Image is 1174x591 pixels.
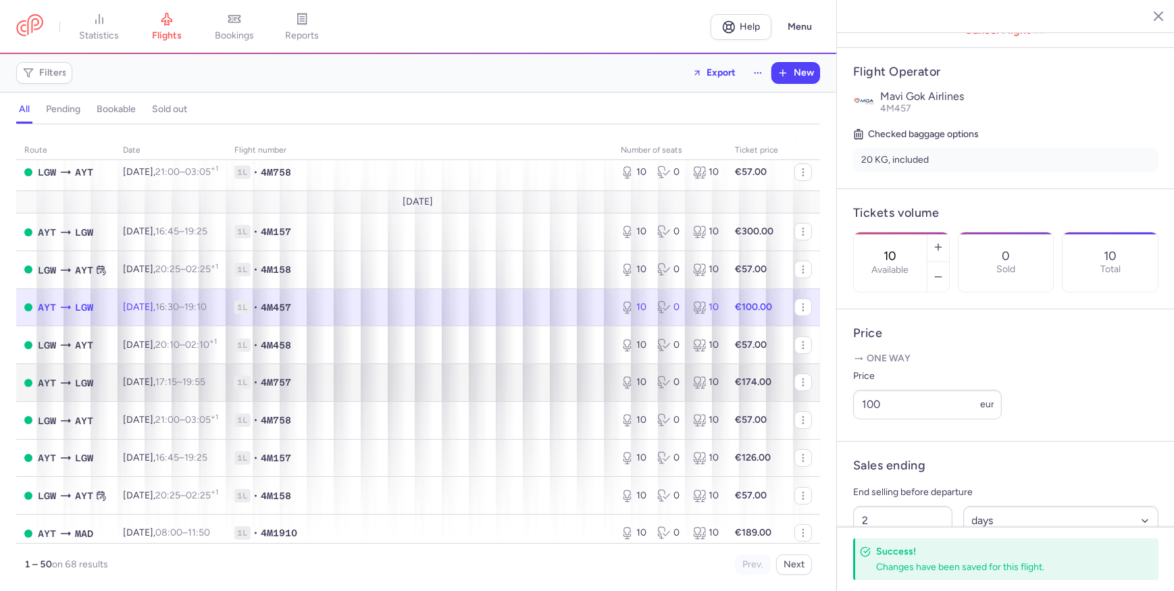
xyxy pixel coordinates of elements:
[261,165,291,179] span: 4M758
[621,526,646,540] div: 10
[657,301,683,314] div: 0
[185,414,218,426] time: 03:05
[657,165,683,179] div: 0
[261,263,291,276] span: 4M158
[735,226,773,237] strong: €300.00
[253,338,258,352] span: •
[155,301,207,313] span: –
[75,376,93,390] span: LGW
[853,64,1158,80] h4: Flight Operator
[880,91,1158,103] p: Mavi Gok Airlines
[155,414,180,426] time: 21:00
[155,166,218,178] span: –
[876,545,1129,558] h4: Success!
[155,226,179,237] time: 16:45
[234,338,251,352] span: 1L
[853,390,1002,419] input: ---
[123,376,205,388] span: [DATE],
[155,527,210,538] span: –
[853,484,1158,500] p: End selling before departure
[123,226,207,237] span: [DATE],
[75,300,93,315] span: LGW
[152,103,187,115] h4: sold out
[657,225,683,238] div: 0
[24,559,52,570] strong: 1 – 50
[853,368,1002,384] label: Price
[253,301,258,314] span: •
[152,30,182,42] span: flights
[1104,249,1117,263] p: 10
[980,399,994,410] span: eur
[261,413,291,427] span: 4M758
[711,14,771,40] a: Help
[735,339,767,351] strong: €57.00
[735,527,771,538] strong: €189.00
[201,12,268,42] a: bookings
[75,338,93,353] span: AYT
[853,326,1158,341] h4: Price
[38,413,56,428] span: LGW
[707,68,736,78] span: Export
[75,488,93,503] span: AYT
[693,376,719,389] div: 10
[38,526,56,541] span: AYT
[211,488,218,496] sup: +1
[38,300,56,315] span: AYT
[185,339,217,351] time: 02:10
[253,489,258,503] span: •
[182,376,205,388] time: 19:55
[75,526,93,541] span: MAD
[735,452,771,463] strong: €126.00
[1100,264,1121,275] p: Total
[19,103,30,115] h4: all
[261,338,291,352] span: 4M458
[740,22,761,32] span: Help
[253,225,258,238] span: •
[133,12,201,42] a: flights
[735,376,771,388] strong: €174.00
[234,165,251,179] span: 1L
[123,339,217,351] span: [DATE],
[186,490,218,501] time: 02:25
[123,301,207,313] span: [DATE],
[693,301,719,314] div: 10
[38,263,56,278] span: LGW
[253,413,258,427] span: •
[75,413,93,428] span: AYT
[211,413,218,421] sup: +1
[155,339,217,351] span: –
[155,301,179,313] time: 16:30
[39,68,67,78] span: Filters
[234,225,251,238] span: 1L
[80,30,120,42] span: statistics
[853,458,925,473] h4: Sales ending
[876,561,1129,573] div: Changes have been saved for this flight.
[684,62,744,84] button: Export
[853,148,1158,172] li: 20 KG, included
[261,526,297,540] span: 4M1910
[75,165,93,180] span: AYT
[38,451,56,465] span: AYT
[621,451,646,465] div: 10
[853,506,952,536] input: ##
[780,14,820,40] button: Menu
[123,263,218,275] span: [DATE],
[253,451,258,465] span: •
[261,301,291,314] span: 4M457
[996,264,1015,275] p: Sold
[693,225,719,238] div: 10
[253,526,258,540] span: •
[155,166,180,178] time: 21:00
[657,413,683,427] div: 0
[727,140,786,161] th: Ticket price
[155,339,180,351] time: 20:10
[38,225,56,240] span: AYT
[211,164,218,173] sup: +1
[261,376,291,389] span: 4M757
[75,451,93,465] span: LGW
[693,526,719,540] div: 10
[184,226,207,237] time: 19:25
[155,527,182,538] time: 08:00
[853,352,1158,365] p: One way
[115,140,226,161] th: date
